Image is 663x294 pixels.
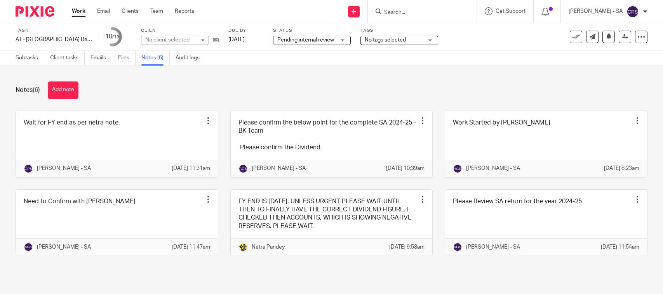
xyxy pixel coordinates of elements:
[389,243,425,251] p: [DATE] 9:58am
[50,50,85,66] a: Client tasks
[466,243,520,251] p: [PERSON_NAME] - SA
[228,37,245,42] span: [DATE]
[37,164,91,172] p: [PERSON_NAME] - SA
[97,7,110,15] a: Email
[24,242,33,252] img: svg%3E
[238,164,248,173] img: svg%3E
[122,7,139,15] a: Clients
[626,5,639,18] img: svg%3E
[118,50,136,66] a: Files
[72,7,85,15] a: Work
[24,164,33,173] img: svg%3E
[238,242,248,252] img: Netra-New-Starbridge-Yellow.jpg
[172,243,210,251] p: [DATE] 11:47am
[37,243,91,251] p: [PERSON_NAME] - SA
[496,9,526,14] span: Get Support
[453,242,462,252] img: svg%3E
[33,87,40,93] span: (6)
[48,81,78,99] button: Add note
[105,32,119,41] div: 10
[386,164,425,172] p: [DATE] 10:39am
[16,28,93,34] label: Task
[252,164,306,172] p: [PERSON_NAME] - SA
[16,36,93,43] div: AT - [GEOGRAPHIC_DATA] Return - PE [DATE]
[141,28,219,34] label: Client
[145,36,196,44] div: No client selected
[90,50,112,66] a: Emails
[453,164,462,173] img: svg%3E
[602,31,615,43] button: Snooze task
[601,243,639,251] p: [DATE] 11:54am
[383,9,453,16] input: Search
[150,7,163,15] a: Team
[252,243,285,251] p: Netra Pandey
[228,28,263,34] label: Due by
[16,36,93,43] div: AT - SA Return - PE 05-04-2025
[619,31,631,43] a: Reassign task
[112,35,119,39] small: /19
[365,37,406,43] span: No tags selected
[569,7,623,15] p: [PERSON_NAME] - SA
[213,37,219,43] i: Open client page
[273,28,351,34] label: Status
[16,86,40,94] h1: Notes
[172,164,210,172] p: [DATE] 11:31am
[175,7,194,15] a: Reports
[604,164,639,172] p: [DATE] 8:23am
[16,6,54,17] img: Pixie
[277,37,334,43] span: Pending internal review
[586,31,599,43] a: Send new email to P68 - MICHAEL PRITCHARD
[16,50,44,66] a: Subtasks
[466,164,520,172] p: [PERSON_NAME] - SA
[360,28,438,34] label: Tags
[141,50,170,66] a: Notes (6)
[176,50,205,66] a: Audit logs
